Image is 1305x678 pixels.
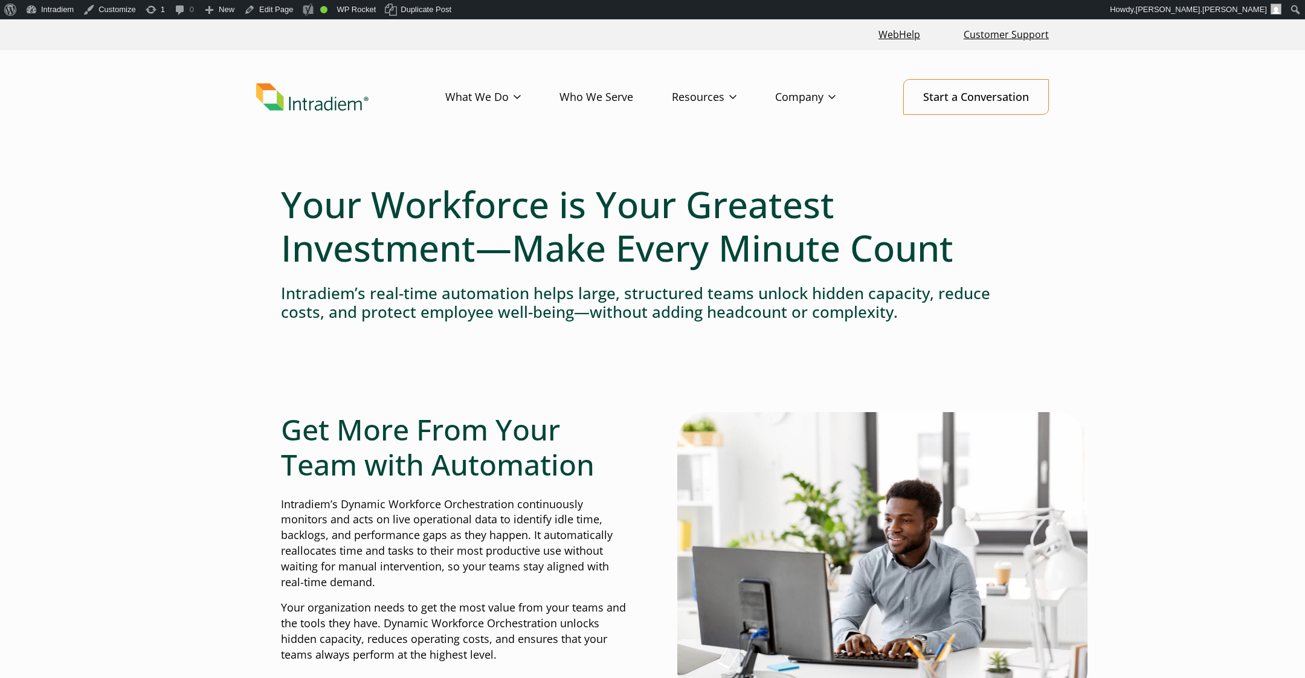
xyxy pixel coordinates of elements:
a: Link to homepage of Intradiem [256,83,445,111]
h4: Intradiem’s real-time automation helps large, structured teams unlock hidden capacity, reduce cos... [281,284,1024,321]
a: What We Do [445,80,559,115]
a: Link opens in a new window [874,22,925,48]
a: Company [775,80,874,115]
p: Intradiem’s Dynamic Workforce Orchestration continuously monitors and acts on live operational da... [281,497,628,590]
h1: Your Workforce is Your Greatest Investment—Make Every Minute Count [281,182,1024,270]
a: Resources [672,80,775,115]
div: Good [320,6,327,13]
a: Customer Support [959,22,1054,48]
span: [PERSON_NAME].[PERSON_NAME] [1136,5,1267,14]
p: Your organization needs to get the most value from your teams and the tools they have. Dynamic Wo... [281,600,628,663]
a: Start a Conversation [903,79,1049,115]
h2: Get More From Your Team with Automation [281,412,628,482]
a: Who We Serve [559,80,672,115]
img: Intradiem [256,83,369,111]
